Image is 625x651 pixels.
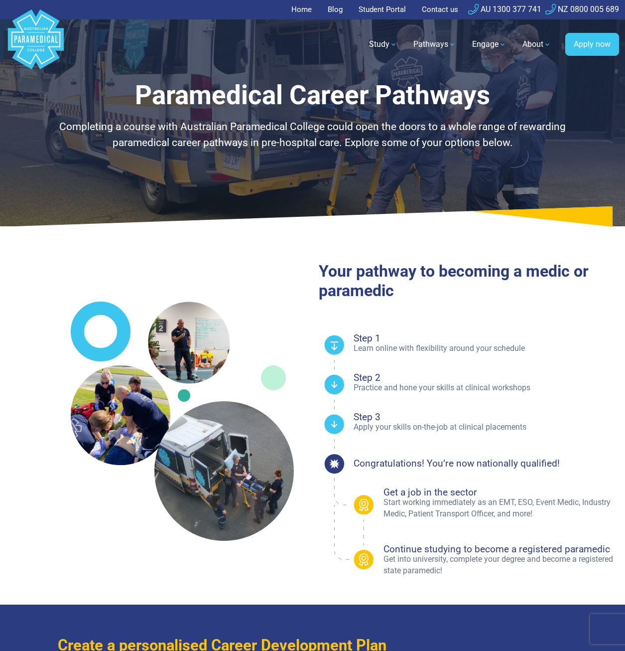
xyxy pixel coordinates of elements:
a: Study [363,30,403,58]
a: Australian Paramedical College [6,19,66,70]
h4: Continue studying to become a registered paramedic [383,544,620,554]
h4: Get a job in the sector [383,488,620,497]
a: Engage [466,30,512,58]
h2: Your pathway to becoming a medic or paramedic [319,262,620,300]
p: Get into university, complete your degree and become a registered state paramedic! [383,554,620,576]
a: Apply now [565,33,619,56]
h4: Step 1 [354,333,620,343]
p: Practice and hone your skills at clinical workshops [354,382,620,393]
p: Start working immediately as an EMT, ESO, Event Medic, Industry Medic, Patient Transport Officer,... [383,497,620,519]
a: AU 1300 377 741 [468,4,541,14]
a: Pathways [407,30,462,58]
h4: Step 2 [354,373,620,382]
a: NZ 0800 005 689 [545,4,619,14]
p: Learn online with flexibility around your schedule [354,343,620,354]
h1: Paramedical Career Pathways [52,80,573,111]
h4: Step 3 [354,412,620,422]
p: Apply your skills on-the-job at clinical placements [354,422,620,433]
a: About [516,30,557,58]
p: Completing a course with Australian Paramedical College could open the doors to a whole range of ... [52,119,573,151]
h4: Congratulations! You’re now nationally qualified! [354,459,560,468]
